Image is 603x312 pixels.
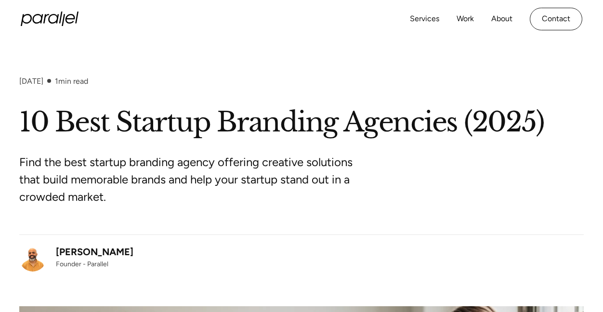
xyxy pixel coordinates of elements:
[19,105,584,140] h1: 10 Best Startup Branding Agencies (2025)
[491,12,512,26] a: About
[19,77,43,86] div: [DATE]
[19,154,380,206] p: Find the best startup branding agency offering creative solutions that build memorable brands and...
[55,77,58,86] span: 1
[19,245,133,272] a: [PERSON_NAME]Founder - Parallel
[457,12,474,26] a: Work
[19,245,46,272] img: Robin Dhanwani
[56,245,133,259] div: [PERSON_NAME]
[55,77,88,86] div: min read
[410,12,439,26] a: Services
[56,259,133,269] div: Founder - Parallel
[530,8,582,30] a: Contact
[21,12,79,26] a: home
